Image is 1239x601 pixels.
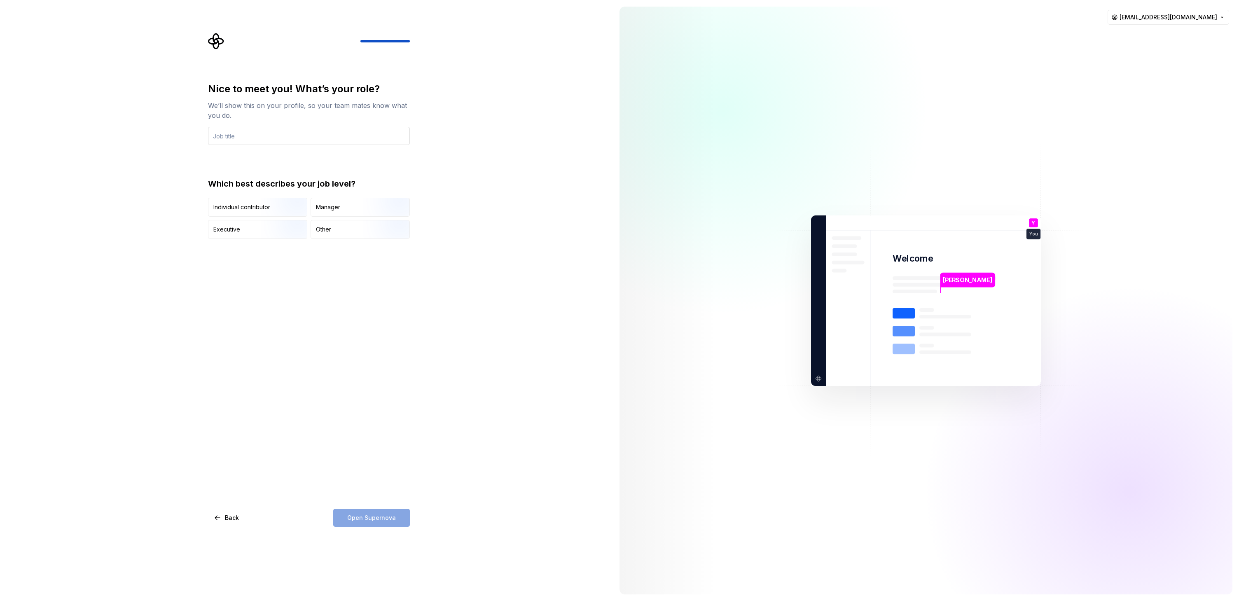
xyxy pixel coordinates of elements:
span: [EMAIL_ADDRESS][DOMAIN_NAME] [1120,13,1217,21]
span: Back [225,514,239,522]
svg: Supernova Logo [208,33,224,49]
div: Individual contributor [213,203,270,211]
div: Manager [316,203,340,211]
p: Welcome [893,253,933,264]
button: [EMAIL_ADDRESS][DOMAIN_NAME] [1108,10,1229,25]
div: Which best describes your job level? [208,178,410,189]
p: [PERSON_NAME] [948,354,995,364]
div: Nice to meet you! What’s your role? [208,82,410,96]
p: Y [1032,220,1035,225]
div: Executive [213,225,240,234]
div: We’ll show this on your profile, so your team mates know what you do. [208,101,410,120]
button: Back [208,509,246,527]
p: [PERSON_NAME] [943,275,992,284]
div: Other [316,225,331,234]
input: Job title [208,127,410,145]
p: You [1029,232,1038,236]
